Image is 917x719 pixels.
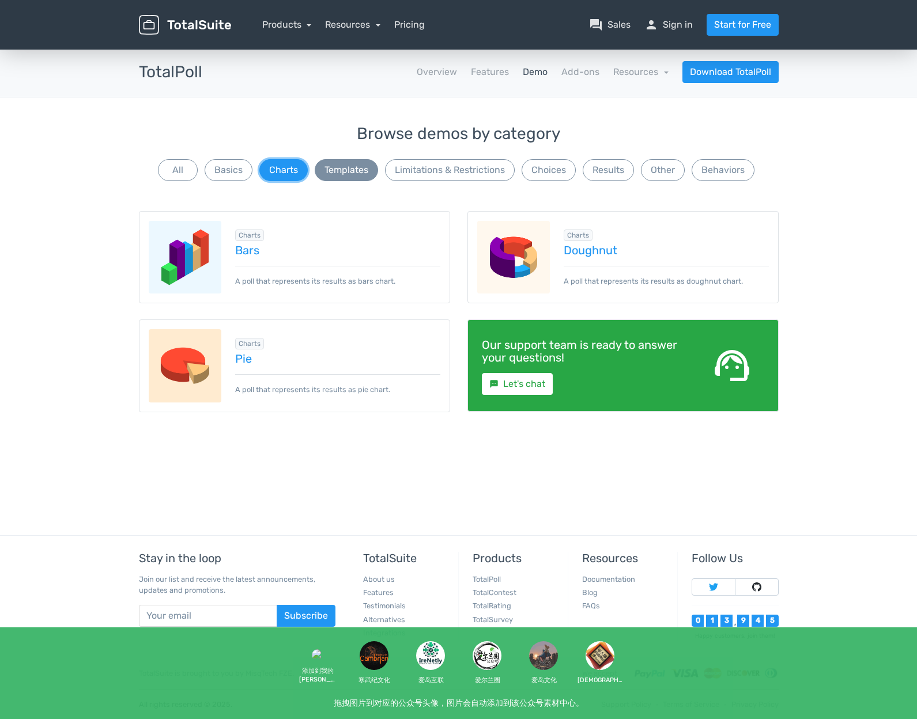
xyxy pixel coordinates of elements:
[363,575,395,584] a: About us
[473,575,501,584] a: TotalPoll
[692,615,704,627] div: 0
[613,66,669,77] a: Resources
[583,159,634,181] button: Results
[522,159,576,181] button: Choices
[363,552,450,564] h5: TotalSuite
[385,159,515,181] button: Limitations & Restrictions
[561,65,599,79] a: Add-ons
[692,159,754,181] button: Behaviors
[766,615,778,627] div: 5
[582,575,635,584] a: Documentation
[733,619,737,627] div: ,
[473,552,559,564] h5: Products
[277,605,335,627] button: Subscribe
[235,229,264,241] span: Browse all in Charts
[363,601,406,610] a: Testimonials
[205,159,252,181] button: Basics
[235,374,440,395] p: A poll that represents its results as pie chart.
[471,65,509,79] a: Features
[706,615,718,627] div: 1
[149,221,222,294] img: charts-bars.png.webp
[325,19,380,30] a: Resources
[752,615,764,627] div: 4
[473,615,513,624] a: TotalSurvey
[692,552,778,564] h5: Follow Us
[564,229,593,241] span: Browse all in Charts
[139,574,335,596] p: Join our list and receive the latest announcements, updates and promotions.
[363,615,405,624] a: Alternatives
[149,329,222,402] img: charts-pie.png.webp
[363,588,394,597] a: Features
[489,379,499,389] small: sms
[473,601,511,610] a: TotalRating
[564,244,769,257] a: Doughnut
[752,582,761,592] img: Follow TotalSuite on Github
[235,338,264,349] span: Browse all in Charts
[737,615,749,627] div: 9
[139,63,202,81] h3: TotalPoll
[394,18,425,32] a: Pricing
[235,244,440,257] a: Bars
[417,65,457,79] a: Overview
[482,373,553,395] a: smsLet's chat
[473,588,516,597] a: TotalContest
[644,18,658,32] span: person
[720,615,733,627] div: 3
[482,338,682,364] h4: Our support team is ready to answer your questions!
[315,159,378,181] button: Templates
[158,159,198,181] button: All
[477,221,550,294] img: charts-doughnut.png.webp
[641,159,685,181] button: Other
[644,18,693,32] a: personSign in
[235,266,440,287] p: A poll that represents its results as bars chart.
[682,61,779,83] a: Download TotalPoll
[139,125,779,143] h3: Browse demos by category
[709,582,718,592] img: Follow TotalSuite on Twitter
[589,18,603,32] span: question_answer
[711,345,753,386] span: support_agent
[139,15,231,35] img: TotalSuite for WordPress
[235,352,440,365] a: Pie
[262,19,312,30] a: Products
[582,552,669,564] h5: Resources
[707,14,779,36] a: Start for Free
[564,266,769,287] p: A poll that represents its results as doughnut chart.
[139,605,277,627] input: Your email
[582,601,600,610] a: FAQs
[259,159,308,181] button: Charts
[589,18,631,32] a: question_answerSales
[582,588,598,597] a: Blog
[523,65,548,79] a: Demo
[139,552,335,564] h5: Stay in the loop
